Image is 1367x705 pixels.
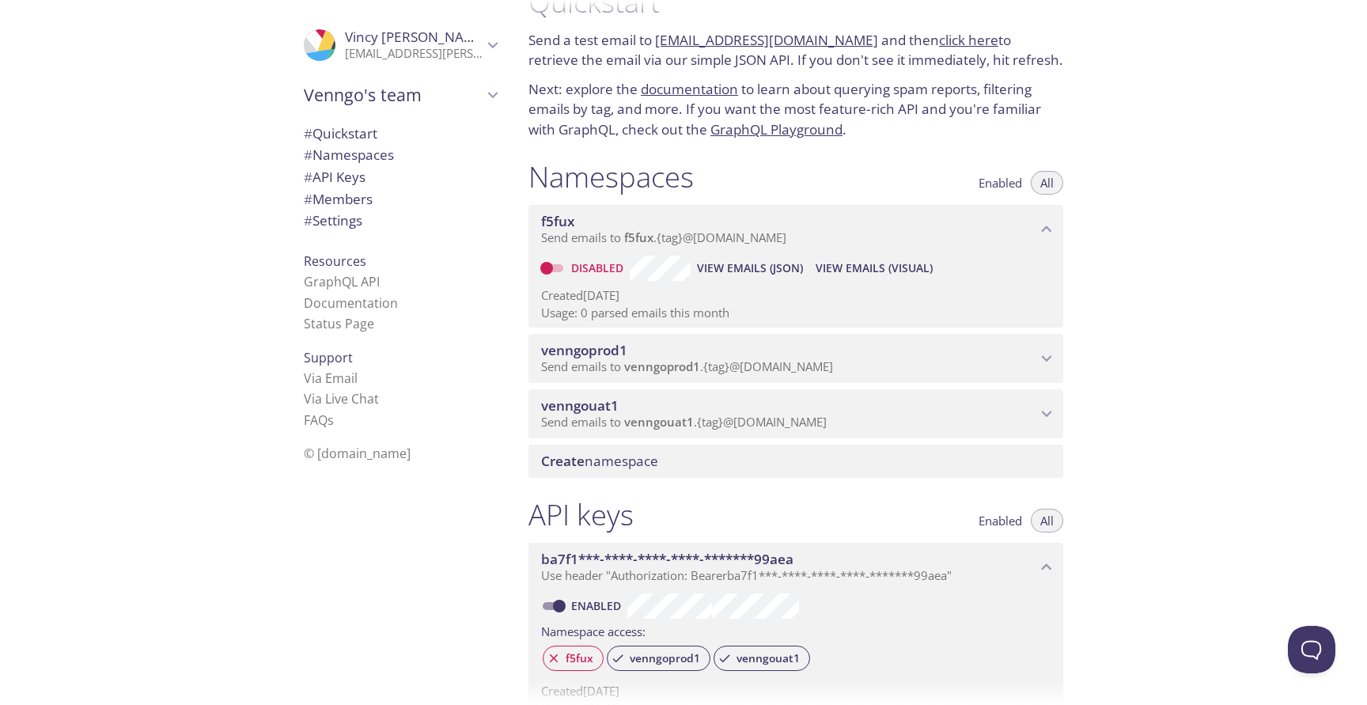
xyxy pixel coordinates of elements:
span: View Emails (Visual) [816,259,933,278]
button: Enabled [969,509,1032,533]
button: All [1031,171,1063,195]
span: Send emails to . {tag} @[DOMAIN_NAME] [541,229,786,245]
span: # [304,190,312,208]
p: [EMAIL_ADDRESS][PERSON_NAME][DOMAIN_NAME] [345,46,483,62]
span: Vincy [PERSON_NAME] [345,28,488,46]
span: Settings [304,211,362,229]
p: Usage: 0 parsed emails this month [541,305,1051,321]
div: Venngo's team [291,74,509,116]
p: Send a test email to and then to retrieve the email via our simple JSON API. If you don't see it ... [528,30,1063,70]
span: venngouat1 [624,414,694,430]
span: Namespaces [304,146,394,164]
span: # [304,146,312,164]
span: Venngo's team [304,84,483,106]
button: All [1031,509,1063,533]
div: Team Settings [291,210,509,232]
a: Via Live Chat [304,390,379,407]
span: venngoprod1 [624,358,700,374]
span: # [304,124,312,142]
a: [EMAIL_ADDRESS][DOMAIN_NAME] [655,31,878,49]
span: Resources [304,252,366,270]
div: venngoprod1 namespace [528,334,1063,383]
a: GraphQL API [304,273,380,290]
a: Enabled [569,598,627,613]
label: Namespace access: [541,619,646,642]
div: Quickstart [291,123,509,145]
a: click here [939,31,998,49]
span: venngoprod1 [620,651,710,665]
h1: API keys [528,497,634,533]
a: Via Email [304,370,358,387]
span: f5fux [624,229,653,245]
span: Support [304,349,353,366]
a: FAQ [304,411,334,429]
div: API Keys [291,166,509,188]
div: Vincy Joseph [291,19,509,71]
button: Enabled [969,171,1032,195]
div: Members [291,188,509,210]
div: venngouat1 namespace [528,389,1063,438]
span: venngouat1 [541,396,619,415]
span: namespace [541,452,658,470]
div: f5fux namespace [528,205,1063,254]
span: f5fux [541,212,574,230]
button: View Emails (JSON) [691,256,809,281]
span: Members [304,190,373,208]
span: Send emails to . {tag} @[DOMAIN_NAME] [541,358,833,374]
span: Create [541,452,585,470]
span: # [304,211,312,229]
p: Next: explore the to learn about querying spam reports, filtering emails by tag, and more. If you... [528,79,1063,140]
a: documentation [641,80,738,98]
p: Created [DATE] [541,287,1051,304]
span: venngoprod1 [541,341,627,359]
div: venngoprod1 [607,646,710,671]
h1: Namespaces [528,159,694,195]
span: API Keys [304,168,365,186]
div: f5fux [543,646,604,671]
a: Documentation [304,294,398,312]
span: f5fux [556,651,603,665]
a: Status Page [304,315,374,332]
span: View Emails (JSON) [697,259,803,278]
span: Quickstart [304,124,377,142]
a: Disabled [569,260,630,275]
a: GraphQL Playground [710,120,843,138]
div: Namespaces [291,144,509,166]
span: © [DOMAIN_NAME] [304,445,411,462]
span: # [304,168,312,186]
span: s [328,411,334,429]
span: venngouat1 [727,651,809,665]
div: Create namespace [528,445,1063,478]
button: View Emails (Visual) [809,256,939,281]
iframe: Help Scout Beacon - Open [1288,626,1335,673]
div: venngouat1 [714,646,810,671]
span: Send emails to . {tag} @[DOMAIN_NAME] [541,414,827,430]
